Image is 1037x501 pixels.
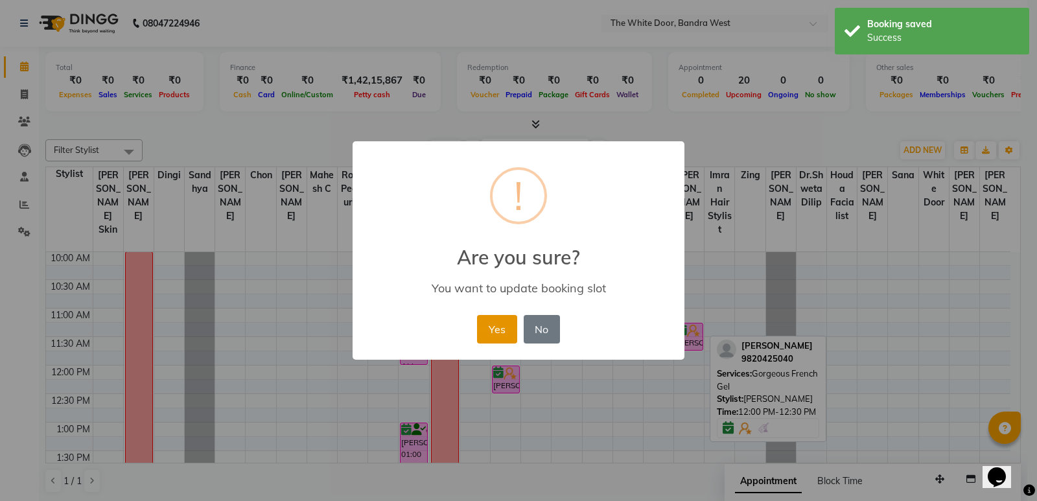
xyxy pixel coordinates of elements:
[477,315,517,344] button: Yes
[983,449,1024,488] iframe: chat widget
[371,281,666,296] div: You want to update booking slot
[514,170,523,222] div: !
[867,17,1020,31] div: Booking saved
[867,31,1020,45] div: Success
[353,230,684,269] h2: Are you sure?
[524,315,560,344] button: No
